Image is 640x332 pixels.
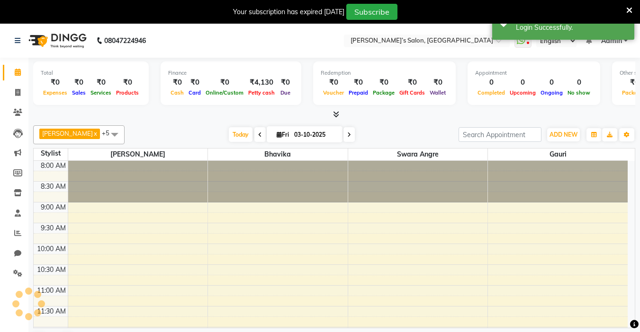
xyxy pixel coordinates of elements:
div: ₹0 [186,77,203,88]
div: Your subscription has expired [DATE] [233,7,344,17]
div: ₹0 [88,77,114,88]
span: Gift Cards [397,89,427,96]
div: 9:30 AM [39,223,68,233]
span: Card [186,89,203,96]
div: ₹4,130 [246,77,277,88]
button: Subscribe [346,4,397,20]
div: ₹0 [203,77,246,88]
span: No show [565,89,593,96]
div: Total [41,69,141,77]
div: ₹0 [70,77,88,88]
div: 8:30 AM [39,182,68,192]
span: Upcoming [507,89,538,96]
span: Products [114,89,141,96]
div: 11:00 AM [35,286,68,296]
input: 2025-10-03 [291,128,339,142]
span: Completed [475,89,507,96]
div: 0 [475,77,507,88]
div: Redemption [321,69,448,77]
span: Swara Angre [348,149,488,160]
div: Appointment [475,69,593,77]
span: +5 [102,129,117,137]
span: ADD NEW [550,131,577,138]
span: Gauri [488,149,628,160]
div: 10:30 AM [35,265,68,275]
div: 0 [507,77,538,88]
div: ₹0 [397,77,427,88]
span: Cash [168,89,186,96]
div: 9:00 AM [39,202,68,212]
div: Stylist [34,149,68,158]
div: ₹0 [321,77,346,88]
span: Today [229,127,252,142]
button: ADD NEW [547,128,580,141]
span: Bhavika [208,149,348,160]
span: Sales [70,89,88,96]
span: Package [370,89,397,96]
div: Finance [168,69,294,77]
div: ₹0 [114,77,141,88]
span: Petty cash [246,89,277,96]
span: Due [278,89,293,96]
span: [PERSON_NAME] [68,149,208,160]
div: ₹0 [277,77,294,88]
b: 08047224946 [104,27,146,54]
span: Services [88,89,114,96]
div: 0 [538,77,565,88]
input: Search Appointment [459,127,541,142]
div: 0 [565,77,593,88]
div: ₹0 [370,77,397,88]
span: Voucher [321,89,346,96]
div: ₹0 [346,77,370,88]
a: x [93,130,97,137]
span: Expenses [41,89,70,96]
span: Wallet [427,89,448,96]
div: ₹0 [41,77,70,88]
div: 10:00 AM [35,244,68,254]
img: logo [24,27,89,54]
span: Ongoing [538,89,565,96]
div: ₹0 [168,77,186,88]
span: Admin [601,36,622,46]
div: 11:30 AM [35,306,68,316]
div: Login Successfully. [516,23,627,33]
span: [PERSON_NAME] [42,130,93,137]
span: Prepaid [346,89,370,96]
span: Online/Custom [203,89,246,96]
div: 8:00 AM [39,161,68,171]
span: Fri [274,131,291,138]
div: ₹0 [427,77,448,88]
